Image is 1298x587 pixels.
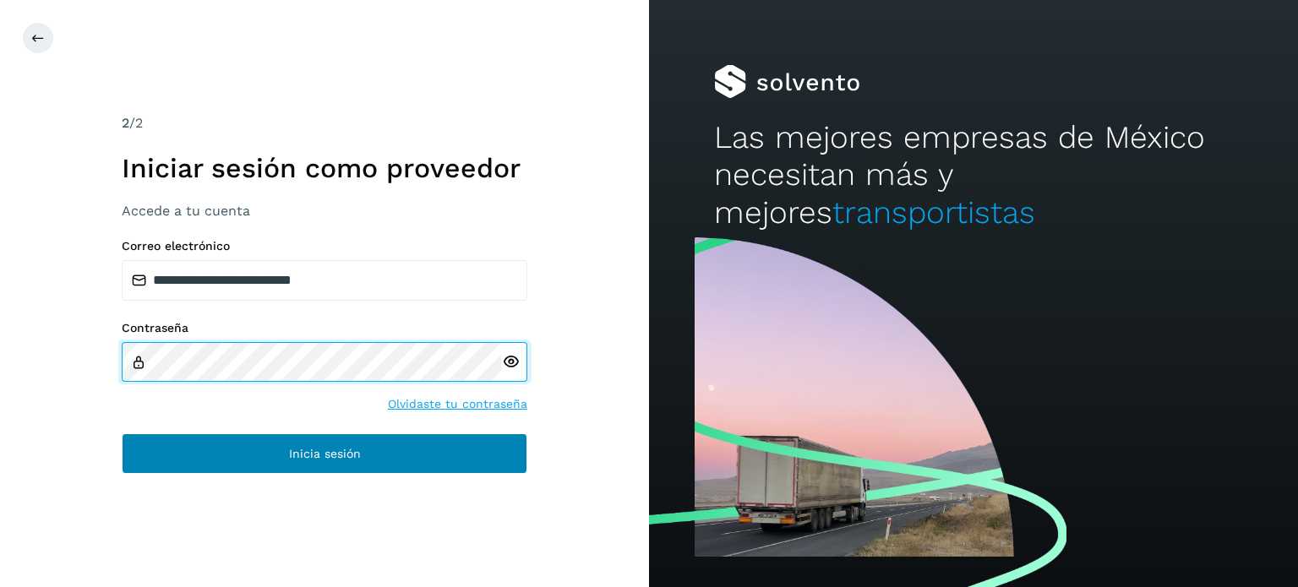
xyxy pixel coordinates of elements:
[122,115,129,131] span: 2
[122,321,527,335] label: Contraseña
[289,448,361,459] span: Inicia sesión
[122,239,527,253] label: Correo electrónico
[122,152,527,184] h1: Iniciar sesión como proveedor
[122,113,527,133] div: /2
[832,194,1035,231] span: transportistas
[714,119,1233,231] h2: Las mejores empresas de México necesitan más y mejores
[122,433,527,474] button: Inicia sesión
[122,203,527,219] h3: Accede a tu cuenta
[388,395,527,413] a: Olvidaste tu contraseña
